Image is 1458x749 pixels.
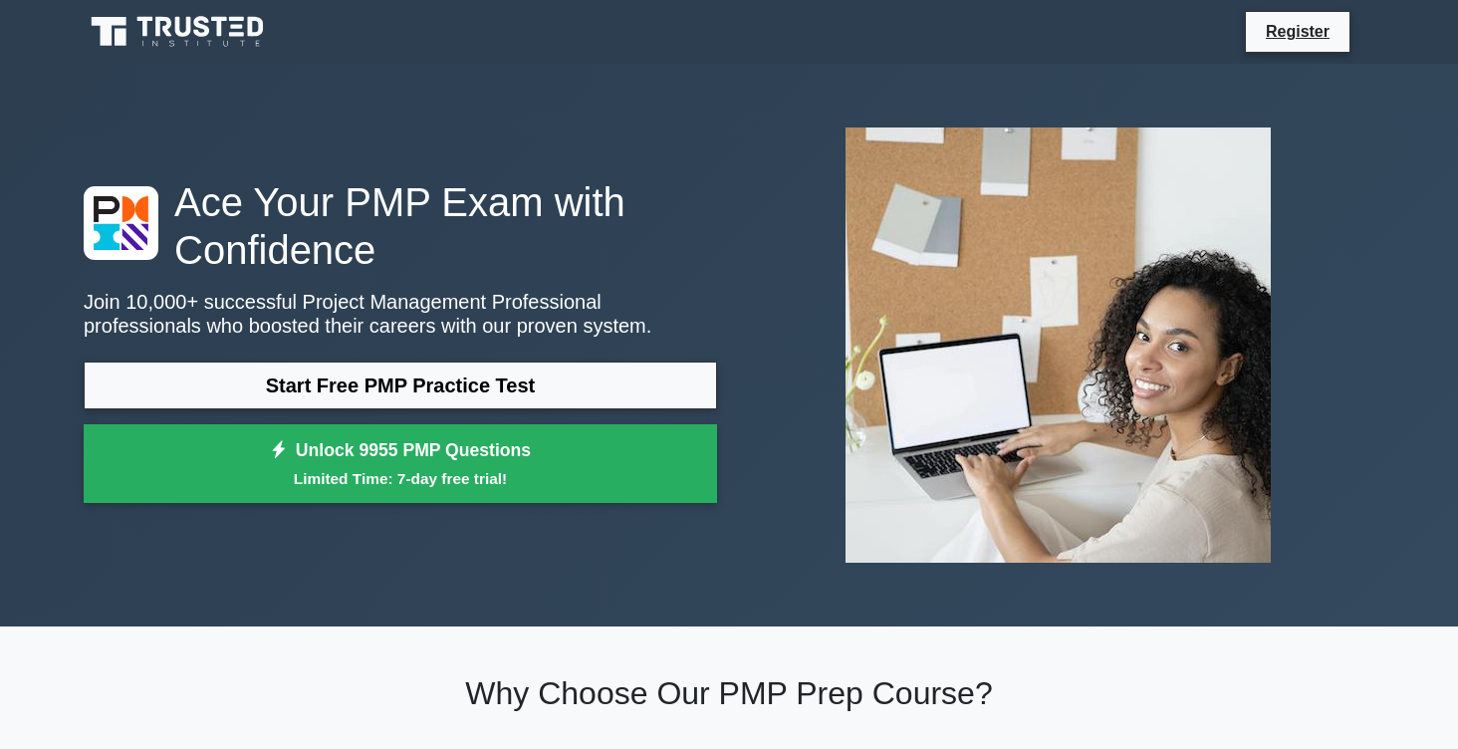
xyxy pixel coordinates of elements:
[84,362,717,409] a: Start Free PMP Practice Test
[84,178,717,274] h1: Ace Your PMP Exam with Confidence
[84,674,1374,712] h2: Why Choose Our PMP Prep Course?
[1254,19,1341,44] a: Register
[84,424,717,504] a: Unlock 9955 PMP QuestionsLimited Time: 7-day free trial!
[84,290,717,338] p: Join 10,000+ successful Project Management Professional professionals who boosted their careers w...
[109,467,692,490] small: Limited Time: 7-day free trial!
